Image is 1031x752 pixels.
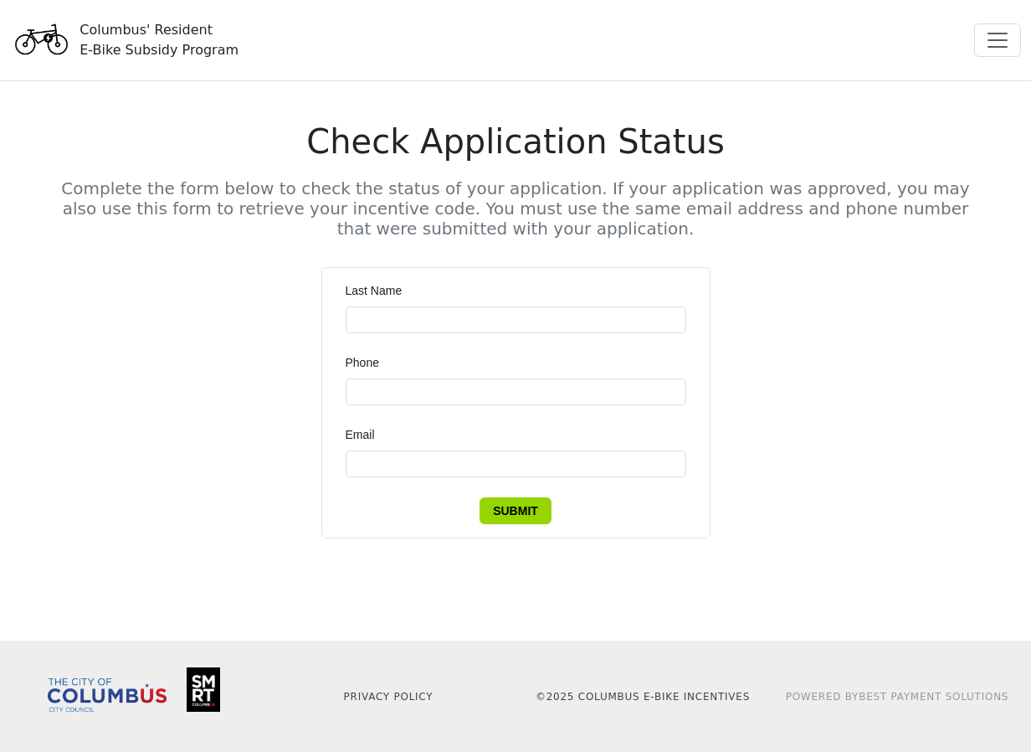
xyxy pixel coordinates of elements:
a: Columbus' ResidentE-Bike Subsidy Program [10,29,239,49]
img: Program logo [10,11,73,70]
input: Phone [346,379,686,405]
a: Privacy Policy [344,691,433,703]
img: Smart Columbus [187,667,220,712]
label: Email [346,425,387,444]
a: Powered ByBest Payment Solutions [786,691,1009,703]
label: Last Name [346,281,414,300]
p: © 2025 Columbus E-Bike Incentives [526,689,760,704]
h1: Check Application Status [59,121,972,162]
span: Submit [493,502,538,520]
h5: Complete the form below to check the status of your application. If your application was approved... [59,178,972,239]
div: Columbus' Resident E-Bike Subsidy Program [80,20,239,60]
label: Phone [346,353,391,372]
img: Columbus City Council [48,678,167,712]
input: Email [346,451,686,477]
input: Last Name [346,306,686,333]
button: Toggle navigation [974,23,1021,57]
button: Submit [480,497,551,524]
